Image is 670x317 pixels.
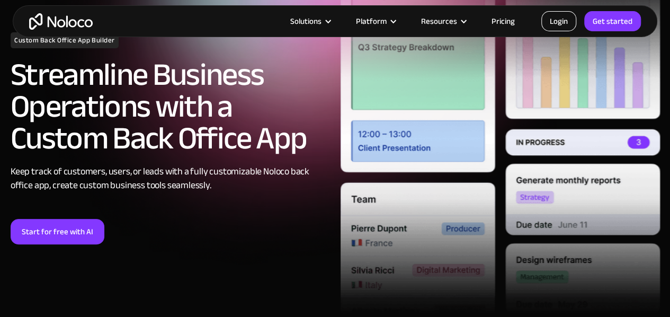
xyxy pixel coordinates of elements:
div: Resources [421,14,457,28]
div: Solutions [277,14,343,28]
div: Resources [408,14,478,28]
a: Get started [584,11,641,31]
div: Platform [356,14,387,28]
a: Pricing [478,14,528,28]
a: Login [541,11,576,31]
div: Platform [343,14,408,28]
a: home [29,13,93,30]
div: Keep track of customers, users, or leads with a fully customizable Noloco back office app, create... [11,165,330,192]
a: Start for free with AI [11,219,104,244]
div: Solutions [290,14,321,28]
h2: Streamline Business Operations with a Custom Back Office App [11,59,330,154]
